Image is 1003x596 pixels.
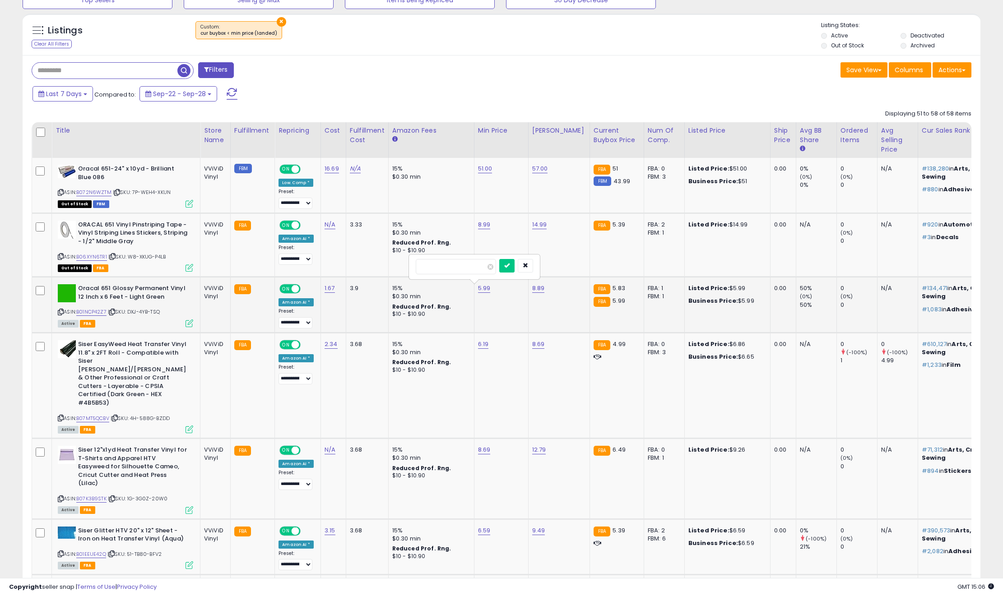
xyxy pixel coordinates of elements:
[881,221,911,229] div: N/A
[922,305,942,314] span: #1,083
[108,495,167,502] span: | SKU: 1G-3G0Z-20W0
[774,284,789,292] div: 0.00
[688,340,763,348] div: $6.86
[594,527,610,536] small: FBA
[887,349,908,356] small: (-100%)
[299,221,314,229] span: OFF
[613,445,626,454] span: 6.49
[48,24,83,37] h5: Listings
[204,527,223,543] div: VViViD Vinyl
[840,356,877,365] div: 1
[204,446,223,462] div: VViViD Vinyl
[58,446,76,464] img: 2146C4YFfML._SL40_.jpg
[234,284,251,294] small: FBA
[532,526,545,535] a: 9.49
[613,296,625,305] span: 5.99
[350,446,381,454] div: 3.68
[910,42,935,49] label: Archived
[299,447,314,454] span: OFF
[392,464,451,472] b: Reduced Prof. Rng.
[280,527,292,535] span: ON
[613,164,618,173] span: 51
[9,582,42,591] strong: Copyright
[325,445,335,454] a: N/A
[58,446,193,513] div: ASIN:
[117,582,157,591] a: Privacy Policy
[943,220,983,229] span: Automotive
[58,320,79,328] span: All listings currently available for purchase on Amazon
[648,454,678,462] div: FBM: 1
[280,285,292,293] span: ON
[648,221,678,229] div: FBA: 2
[111,415,170,422] span: | SKU: 4H-588G-BZDD
[58,340,193,432] div: ASIN:
[76,495,107,503] a: B07K3B9STK
[78,446,188,490] b: Siser 12"x1yd Heat Transfer Vinyl for T-Shirts and Apparel HTV Easyweed for Silhouette Cameo, Cri...
[840,446,877,454] div: 0
[279,179,313,187] div: Low. Comp *
[774,165,789,173] div: 0.00
[800,340,830,348] div: N/A
[840,173,853,180] small: (0%)
[881,165,911,173] div: N/A
[279,470,314,490] div: Preset:
[881,446,911,454] div: N/A
[688,284,763,292] div: $5.99
[936,233,959,241] span: Decals
[58,165,76,178] img: 41FV-hLg6WL._SL40_.jpg
[108,253,166,260] span: | SKU: W8-XKUG-P4LB
[78,527,188,545] b: Siser Glitter HTV 20" x 12" Sheet - Iron on Heat Transfer Vinyl (Aqua)
[613,177,630,185] span: 43.99
[392,472,467,480] div: $10 - $10.90
[922,340,947,348] span: #610,127
[279,245,314,265] div: Preset:
[58,284,193,326] div: ASIN:
[889,62,931,78] button: Columns
[800,173,813,180] small: (0%)
[392,135,398,143] small: Amazon Fees.
[93,200,109,208] span: FBM
[933,62,971,78] button: Actions
[325,126,342,135] div: Cost
[688,353,763,361] div: $6.65
[688,164,729,173] b: Listed Price:
[279,460,314,468] div: Amazon AI *
[392,553,467,560] div: $10 - $10.90
[392,348,467,356] div: $0.30 min
[594,126,640,145] div: Current Buybox Price
[279,298,314,306] div: Amazon AI *
[392,221,467,229] div: 15%
[58,200,92,208] span: All listings that are currently out of stock and unavailable for purchase on Amazon
[350,221,381,229] div: 3.33
[881,126,914,154] div: Avg Selling Price
[840,237,877,245] div: 0
[800,284,836,292] div: 50%
[204,126,227,145] div: Store Name
[234,164,252,173] small: FBM
[840,293,853,300] small: (0%)
[392,165,467,173] div: 15%
[922,526,950,535] span: #390,573
[478,126,525,135] div: Min Price
[840,284,877,292] div: 0
[280,447,292,454] span: ON
[806,535,827,542] small: (-100%)
[279,550,314,571] div: Preset:
[153,89,206,98] span: Sep-22 - Sep-28
[648,535,678,543] div: FBM: 6
[392,229,467,237] div: $0.30 min
[80,506,95,514] span: FBA
[922,164,1000,181] span: Arts, Crafts & Sewing
[840,454,853,462] small: (0%)
[279,308,314,328] div: Preset:
[58,426,79,434] span: All listings currently available for purchase on Amazon
[948,547,996,555] span: Adhesive Vinyl
[840,340,877,348] div: 0
[234,221,251,231] small: FBA
[392,126,470,135] div: Amazon Fees
[922,445,994,462] span: Arts, Crafts & Sewing
[840,301,877,309] div: 0
[279,364,314,384] div: Preset:
[943,185,991,194] span: Adhesive Vinyl
[688,296,738,305] b: Business Price:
